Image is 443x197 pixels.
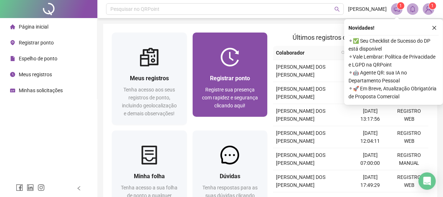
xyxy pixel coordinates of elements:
span: ⚬ ✅ Seu Checklist de Sucesso do DP está disponível [348,37,439,53]
span: left [76,186,82,191]
td: [DATE] 12:04:11 [351,126,390,148]
span: [PERSON_NAME] DOS [PERSON_NAME] [276,130,325,144]
span: [PERSON_NAME] DOS [PERSON_NAME] [276,152,325,166]
span: instagram [38,184,45,191]
td: REGISTRO MANUAL [390,148,429,170]
span: Novidades ! [348,24,374,32]
span: Registrar ponto [19,40,54,46]
a: Registrar pontoRegistre sua presença com rapidez e segurança clicando aqui! [193,33,268,117]
sup: 1 [397,2,404,9]
span: Página inicial [19,24,48,30]
td: REGISTRO WEB [390,170,429,192]
td: [DATE] 17:49:29 [351,170,390,192]
span: Minha folha [134,173,165,180]
span: environment [10,40,15,45]
span: Registrar ponto [210,75,250,82]
span: facebook [16,184,23,191]
span: [PERSON_NAME] DOS [PERSON_NAME] [276,108,325,122]
td: [DATE] 13:17:56 [351,104,390,126]
span: Últimos registros de ponto sincronizados [293,34,409,41]
span: search [334,7,340,12]
td: REGISTRO WEB [390,104,429,126]
span: schedule [10,88,15,93]
span: 1 [431,3,434,8]
span: ⚬ 🚀 Em Breve, Atualização Obrigatória de Proposta Comercial [348,85,439,100]
span: Meus registros [19,72,52,77]
sup: Atualize o seu contato no menu Meus Dados [429,2,436,9]
a: Meus registrosTenha acesso aos seus registros de ponto, incluindo geolocalização e demais observa... [112,33,187,125]
span: [PERSON_NAME] [348,5,387,13]
span: notification [394,6,400,12]
span: bell [409,6,416,12]
span: [PERSON_NAME] DOS [PERSON_NAME] [276,64,325,78]
span: linkedin [27,184,34,191]
span: Minhas solicitações [19,87,63,93]
span: ⚬ 🤖 Agente QR: sua IA no Departamento Pessoal [348,69,439,85]
span: home [10,24,15,29]
span: file [10,56,15,61]
span: Tenha acesso aos seus registros de ponto, incluindo geolocalização e demais observações! [122,87,177,116]
span: [PERSON_NAME] DOS [PERSON_NAME] [276,86,325,100]
span: [PERSON_NAME] DOS [PERSON_NAME] [276,174,325,188]
span: search [340,47,347,58]
td: [DATE] 07:00:00 [351,148,390,170]
span: Registre sua presença com rapidez e segurança clicando aqui! [202,87,258,108]
span: clock-circle [10,72,15,77]
span: 1 [400,3,402,8]
span: Colaborador [276,49,338,57]
span: close [432,25,437,30]
img: 83956 [423,4,434,14]
span: ⚬ Vale Lembrar: Política de Privacidade e LGPD na QRPoint [348,53,439,69]
span: Dúvidas [220,173,240,180]
span: Meus registros [130,75,169,82]
td: REGISTRO WEB [390,126,429,148]
span: search [341,51,346,55]
span: Espelho de ponto [19,56,57,61]
div: Open Intercom Messenger [418,172,436,190]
